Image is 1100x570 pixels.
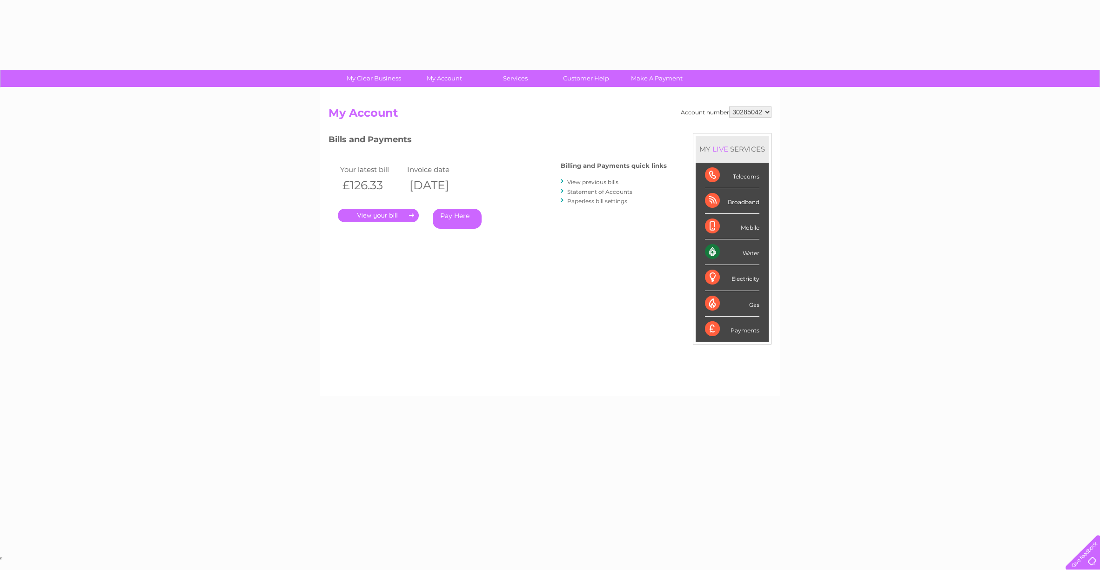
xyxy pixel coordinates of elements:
a: Statement of Accounts [567,188,632,195]
div: Telecoms [705,163,759,188]
div: Broadband [705,188,759,214]
th: £126.33 [338,176,405,195]
h3: Bills and Payments [329,133,667,149]
div: Water [705,239,759,265]
div: MY SERVICES [696,136,769,162]
h2: My Account [329,106,771,124]
div: Electricity [705,265,759,291]
a: My Clear Business [335,70,412,87]
div: LIVE [711,145,730,153]
a: Pay Here [433,209,482,229]
div: Mobile [705,214,759,239]
th: [DATE] [405,176,472,195]
a: . [338,209,419,222]
a: My Account [406,70,483,87]
h4: Billing and Payments quick links [561,162,667,169]
a: Paperless bill settings [567,198,627,205]
td: Your latest bill [338,163,405,176]
a: View previous bills [567,179,618,186]
div: Payments [705,317,759,342]
a: Services [477,70,554,87]
div: Gas [705,291,759,317]
a: Make A Payment [618,70,695,87]
div: Account number [681,106,771,118]
td: Invoice date [405,163,472,176]
a: Customer Help [548,70,624,87]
